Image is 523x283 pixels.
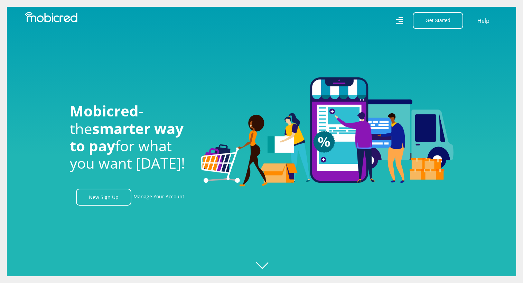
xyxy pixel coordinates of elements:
[76,189,131,206] a: New Sign Up
[477,16,490,25] a: Help
[413,12,463,29] button: Get Started
[70,101,139,121] span: Mobicred
[70,102,191,172] h1: - the for what you want [DATE]!
[70,119,184,155] span: smarter way to pay
[133,189,184,206] a: Manage Your Account
[201,77,454,187] img: Welcome to Mobicred
[25,12,77,22] img: Mobicred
